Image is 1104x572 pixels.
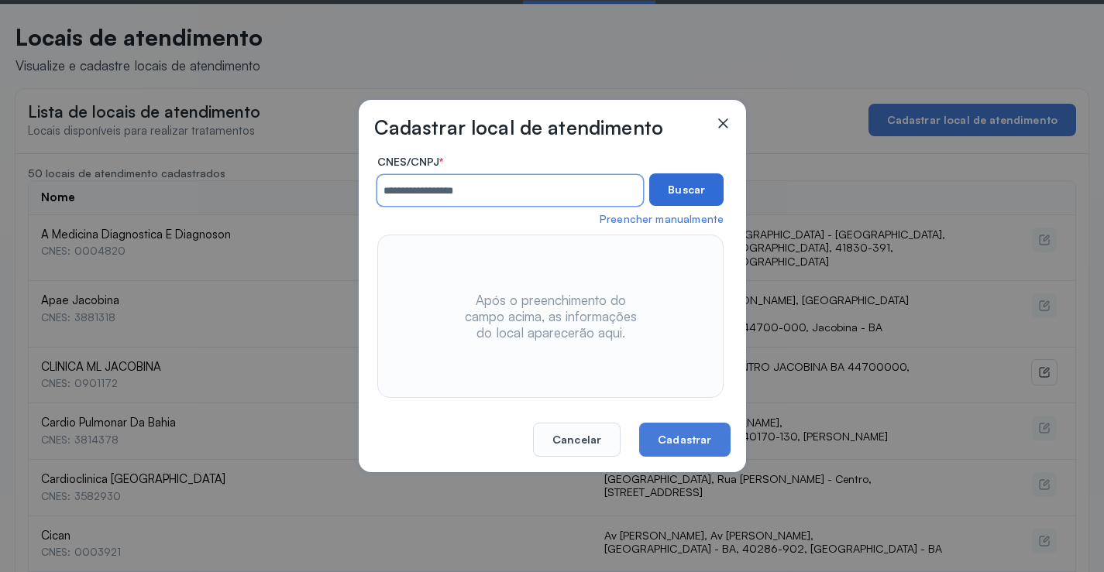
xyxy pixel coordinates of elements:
button: Cadastrar [639,423,730,457]
h3: Cadastrar local de atendimento [374,115,664,139]
button: Buscar [649,173,724,206]
button: Cancelar [533,423,621,457]
div: Após o preenchimento do campo acima, as informações do local aparecerão aqui. [459,292,641,341]
div: Preencher manualmente [600,212,724,226]
span: CNES/CNPJ [377,155,443,169]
